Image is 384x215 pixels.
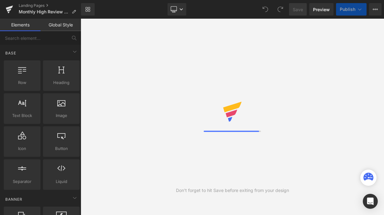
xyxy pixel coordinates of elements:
[6,112,39,119] span: Text Block
[19,3,81,8] a: Landing Pages
[293,6,303,13] span: Save
[340,7,355,12] span: Publish
[45,178,78,185] span: Liquid
[19,9,69,14] span: Monthly High Review Items _SOÉJU Online Store（ソージュオンラインストア）
[309,3,334,16] a: Preview
[6,145,39,152] span: Icon
[336,3,367,16] button: Publish
[274,3,287,16] button: Redo
[313,6,330,13] span: Preview
[45,79,78,86] span: Heading
[176,187,289,194] div: Don't forget to hit Save before exiting from your design
[369,3,382,16] button: More
[45,145,78,152] span: Button
[6,79,39,86] span: Row
[259,3,272,16] button: Undo
[81,3,95,16] a: New Library
[5,50,17,56] span: Base
[5,196,23,202] span: Banner
[363,194,378,209] div: Open Intercom Messenger
[40,19,81,31] a: Global Style
[6,178,39,185] span: Separator
[45,112,78,119] span: Image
